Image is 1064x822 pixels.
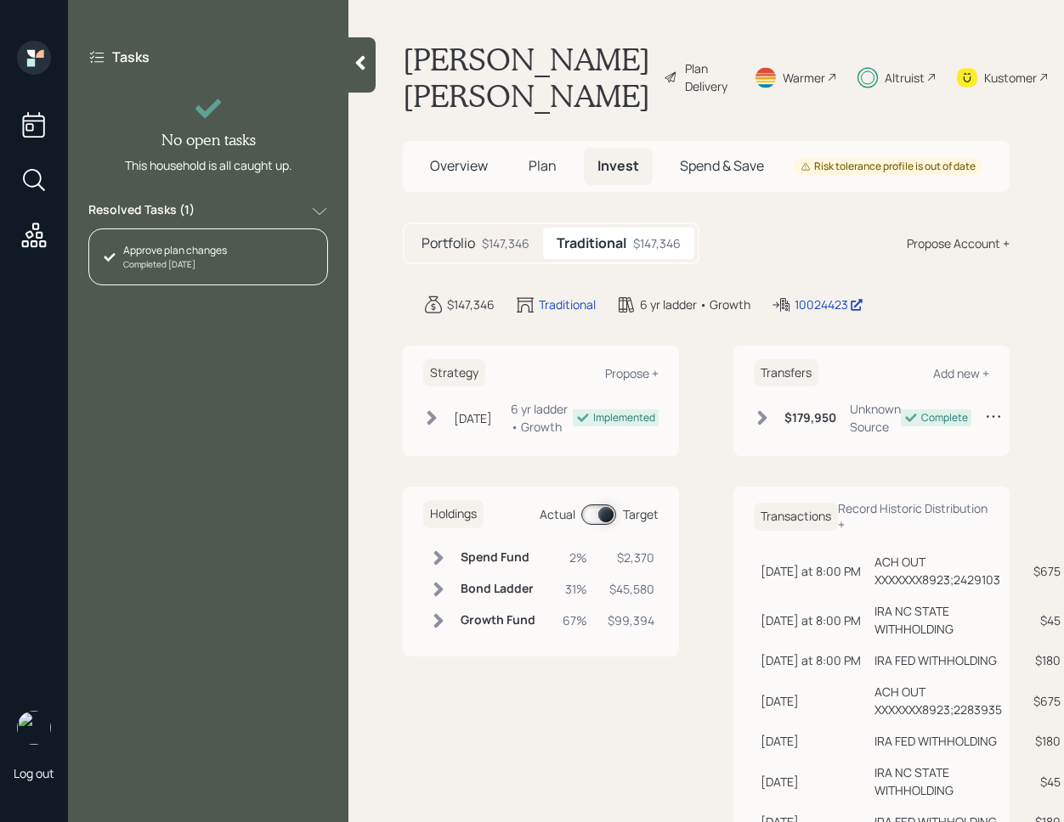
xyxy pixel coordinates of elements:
[123,258,227,271] div: Completed [DATE]
[593,410,655,425] div: Implemented
[461,550,535,565] h6: Spend Fund
[447,296,495,313] div: $147,346
[403,41,650,114] h1: [PERSON_NAME] [PERSON_NAME]
[17,711,51,745] img: retirable_logo.png
[557,235,626,251] h5: Traditional
[563,580,587,598] div: 31%
[921,410,968,425] div: Complete
[754,359,818,387] h6: Transfers
[422,235,475,251] h5: Portfolio
[761,562,861,580] div: [DATE] at 8:00 PM
[623,505,659,523] div: Target
[597,156,639,175] span: Invest
[454,409,492,427] div: [DATE]
[539,296,596,313] div: Traditional
[608,549,654,566] div: $2,370
[874,602,1002,638] div: IRA NC STATE WITHHOLDING
[874,763,1002,799] div: IRA NC STATE WITHHOLDING
[423,359,485,387] h6: Strategy
[1016,692,1061,710] div: $675
[984,69,1037,87] div: Kustomer
[529,156,557,175] span: Plan
[761,692,861,710] div: [DATE]
[680,156,764,175] span: Spend & Save
[430,156,488,175] span: Overview
[1016,611,1061,629] div: $45
[761,651,861,669] div: [DATE] at 8:00 PM
[605,365,659,381] div: Propose +
[874,732,997,750] div: IRA FED WITHHOLDING
[874,553,1002,588] div: ACH OUT XXXXXXX8923;2429103
[423,500,484,528] h6: Holdings
[685,59,733,95] div: Plan Delivery
[885,69,925,87] div: Altruist
[1016,773,1061,791] div: $45
[795,296,863,313] div: 10024423
[563,549,587,566] div: 2%
[88,201,195,222] label: Resolved Tasks ( 1 )
[461,582,535,596] h6: Bond Ladder
[640,296,750,313] div: 6 yr ladder • Growth
[801,160,976,174] div: Risk tolerance profile is out of date
[850,400,901,436] div: Unknown Source
[761,732,861,750] div: [DATE]
[482,234,529,252] div: $147,346
[754,503,838,531] h6: Transactions
[907,234,1010,252] div: Propose Account +
[608,580,654,598] div: $45,580
[761,773,861,791] div: [DATE]
[933,365,989,381] div: Add new +
[1016,732,1061,750] div: $180
[461,613,535,628] h6: Growth Fund
[874,683,1002,718] div: ACH OUT XXXXXXX8923;2283935
[540,505,575,523] div: Actual
[125,156,292,174] div: This household is all caught up.
[14,765,54,781] div: Log out
[838,500,989,532] div: Record Historic Distribution +
[112,48,150,66] label: Tasks
[784,411,836,425] h6: $179,950
[633,234,681,252] div: $147,346
[783,69,825,87] div: Warmer
[161,131,256,149] h4: No open tasks
[1016,651,1061,669] div: $180
[563,611,587,629] div: 67%
[874,651,997,669] div: IRA FED WITHHOLDING
[123,243,227,258] div: Approve plan changes
[608,611,654,629] div: $99,394
[1016,562,1061,580] div: $675
[511,400,573,436] div: 6 yr ladder • Growth
[761,611,861,629] div: [DATE] at 8:00 PM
